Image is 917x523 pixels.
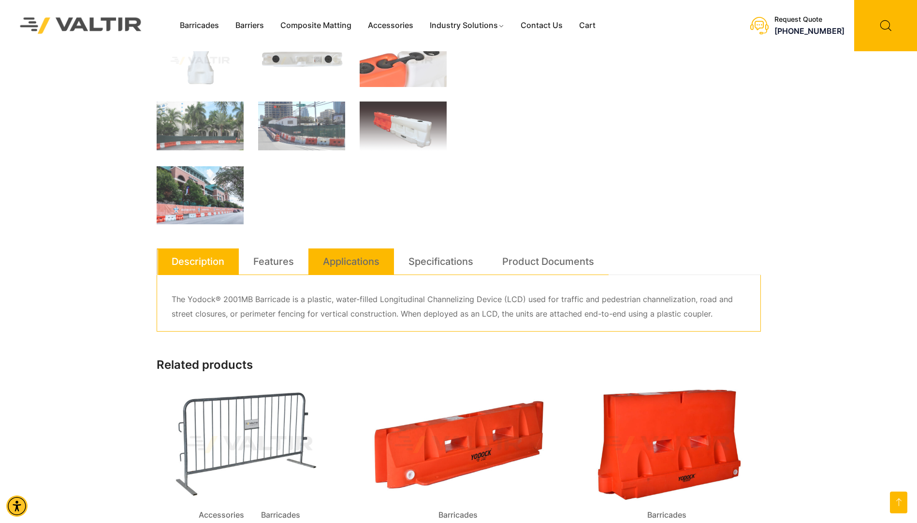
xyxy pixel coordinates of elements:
[157,358,761,372] h2: Related products
[512,18,571,33] a: Contact Us
[571,18,604,33] a: Cart
[254,508,307,523] span: Barricades
[172,292,746,321] p: The Yodock® 2001MB Barricade is a plastic, water-filled Longitudinal Channelizing Device (LCD) us...
[157,389,342,501] img: Accessories
[640,508,694,523] span: Barricades
[890,492,907,513] a: Open this option
[172,248,224,275] a: Description
[365,389,551,501] img: Barricades
[774,26,844,36] a: call (888) 496-3625
[272,18,360,33] a: Composite Matting
[422,18,513,33] a: Industry Solutions
[157,35,244,87] img: A white plastic container with a unique shape, likely used for storage or dispensing liquids.
[227,18,272,33] a: Barriers
[258,35,345,87] img: A white plastic tank with two black caps and a label on the side, viewed from above.
[502,248,594,275] a: Product Documents
[157,102,244,150] img: A construction area with orange and white barriers, surrounded by palm trees and a building in th...
[258,102,345,150] img: Construction site with traffic barriers, green fencing, and a street sign for Nueces St. in an ur...
[360,18,422,33] a: Accessories
[323,248,379,275] a: Applications
[360,102,447,152] img: A segmented traffic barrier in orange and white, designed for road safety and construction zones.
[191,508,251,523] span: Accessories
[6,495,28,517] div: Accessibility Menu
[253,248,294,275] a: Features
[431,508,485,523] span: Barricades
[157,166,244,224] img: A view of Minute Maid Park with a barrier displaying "Houston Astros" and a Texas flag, surrounde...
[774,15,844,24] div: Request Quote
[172,18,227,33] a: Barricades
[360,35,447,87] img: Close-up of two connected plastic containers, one orange and one white, featuring black caps and ...
[7,5,155,47] img: Valtir Rentals
[574,389,759,501] img: Barricades
[408,248,473,275] a: Specifications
